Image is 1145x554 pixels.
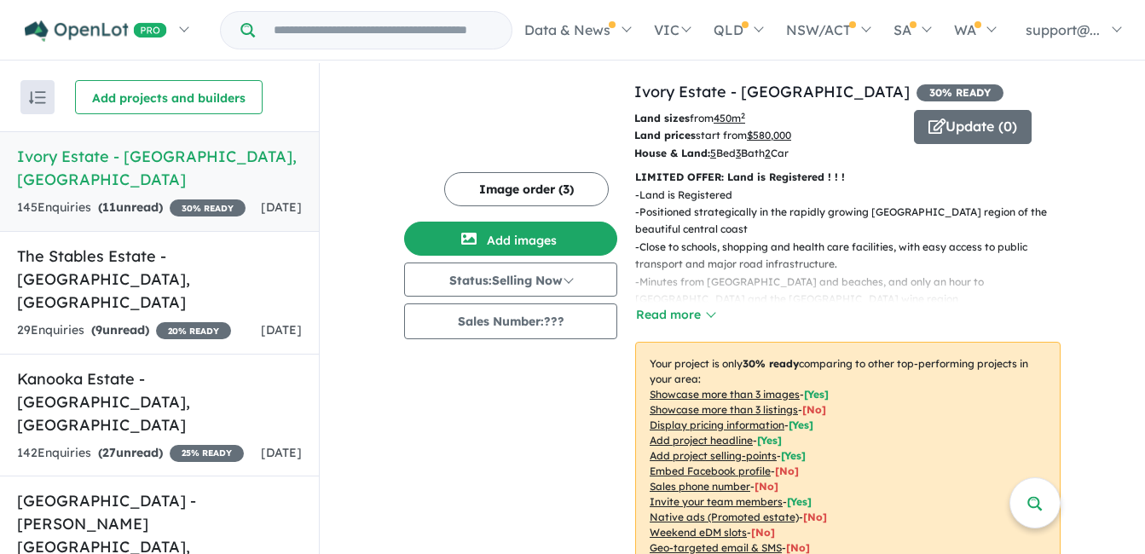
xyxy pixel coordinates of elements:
[635,169,1061,186] p: LIMITED OFFER: Land is Registered ! ! !
[102,199,116,215] span: 11
[650,449,777,462] u: Add project selling-points
[17,245,302,314] h5: The Stables Estate - [GEOGRAPHIC_DATA] , [GEOGRAPHIC_DATA]
[650,526,747,539] u: Weekend eDM slots
[765,147,771,159] u: 2
[635,204,1074,239] p: - Positioned strategically in the rapidly growing [GEOGRAPHIC_DATA] region of the beautiful centr...
[747,129,791,141] u: $ 580,000
[634,82,910,101] a: Ivory Estate - [GEOGRAPHIC_DATA]
[755,480,778,493] span: [ No ]
[914,110,1032,144] button: Update (0)
[741,111,745,120] sup: 2
[786,541,810,554] span: [No]
[650,495,783,508] u: Invite your team members
[650,418,784,431] u: Display pricing information
[650,434,753,447] u: Add project headline
[757,434,782,447] span: [ Yes ]
[650,403,798,416] u: Showcase more than 3 listings
[1026,21,1100,38] span: support@...
[635,305,715,325] button: Read more
[736,147,741,159] u: 3
[751,526,775,539] span: [No]
[75,80,263,114] button: Add projects and builders
[787,495,812,508] span: [ Yes ]
[650,511,799,523] u: Native ads (Promoted estate)
[634,112,690,124] b: Land sizes
[17,145,302,191] h5: Ivory Estate - [GEOGRAPHIC_DATA] , [GEOGRAPHIC_DATA]
[261,445,302,460] span: [DATE]
[634,110,901,127] p: from
[261,199,302,215] span: [DATE]
[95,322,102,338] span: 9
[804,388,829,401] span: [ Yes ]
[917,84,1003,101] span: 30 % READY
[91,322,149,338] strong: ( unread)
[404,263,617,297] button: Status:Selling Now
[710,147,716,159] u: 5
[170,199,246,216] span: 30 % READY
[650,480,750,493] u: Sales phone number
[802,403,826,416] span: [ No ]
[634,129,696,141] b: Land prices
[25,20,167,42] img: Openlot PRO Logo White
[156,322,231,339] span: 20 % READY
[261,322,302,338] span: [DATE]
[17,443,244,464] div: 142 Enquir ies
[404,303,617,339] button: Sales Number:???
[258,12,508,49] input: Try estate name, suburb, builder or developer
[803,511,827,523] span: [No]
[635,239,1074,274] p: - Close to schools, shopping and health care facilities, with easy access to public transport and...
[714,112,745,124] u: 450 m
[17,320,231,341] div: 29 Enquir ies
[102,445,116,460] span: 27
[781,449,806,462] span: [ Yes ]
[634,147,710,159] b: House & Land:
[29,91,46,104] img: sort.svg
[775,465,799,477] span: [ No ]
[650,465,771,477] u: Embed Facebook profile
[98,199,163,215] strong: ( unread)
[650,388,800,401] u: Showcase more than 3 images
[404,222,617,256] button: Add images
[170,445,244,462] span: 25 % READY
[444,172,609,206] button: Image order (3)
[635,274,1074,309] p: - Minutes from [GEOGRAPHIC_DATA] and beaches, and only an hour to [GEOGRAPHIC_DATA] and the [GEOG...
[634,145,901,162] p: Bed Bath Car
[634,127,901,144] p: start from
[17,198,246,218] div: 145 Enquir ies
[635,187,1074,204] p: - Land is Registered
[17,367,302,436] h5: Kanooka Estate - [GEOGRAPHIC_DATA] , [GEOGRAPHIC_DATA]
[789,418,813,431] span: [ Yes ]
[98,445,163,460] strong: ( unread)
[650,541,782,554] u: Geo-targeted email & SMS
[743,357,799,370] b: 30 % ready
